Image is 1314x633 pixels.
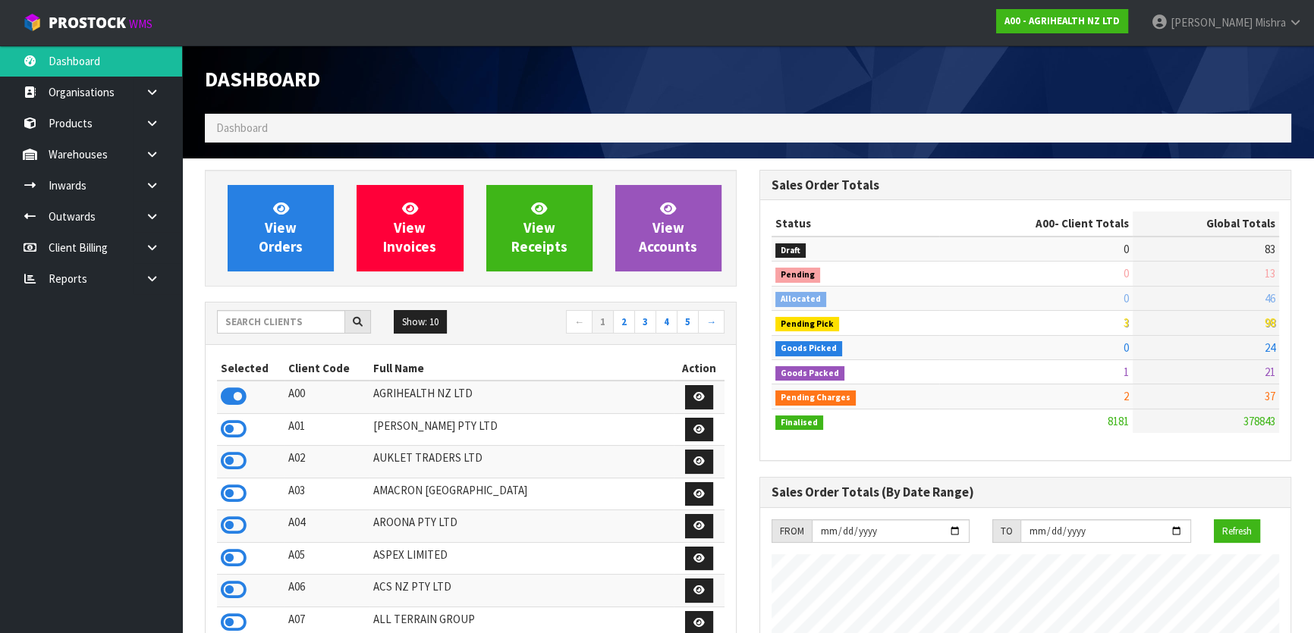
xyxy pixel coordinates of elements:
a: 5 [677,310,699,334]
span: Pending Charges [775,390,856,406]
nav: Page navigation [483,310,725,337]
span: 3 [1124,315,1129,330]
span: 0 [1124,291,1129,306]
td: A00 [284,381,369,413]
span: 378843 [1243,414,1275,428]
span: 37 [1265,389,1275,403]
td: ASPEX LIMITED [369,542,674,575]
span: 98 [1265,315,1275,330]
span: View Orders [259,199,303,256]
th: Global Totals [1133,212,1279,236]
span: ProStock [49,13,126,33]
button: Refresh [1214,519,1260,544]
a: A00 - AGRIHEALTH NZ LTD [996,9,1128,33]
th: - Client Totals [939,212,1133,236]
span: 0 [1124,242,1129,256]
span: Mishra [1255,15,1286,30]
span: 2 [1124,389,1129,403]
a: 2 [613,310,635,334]
span: Allocated [775,292,826,307]
td: A04 [284,510,369,543]
span: 0 [1124,340,1129,355]
strong: A00 - AGRIHEALTH NZ LTD [1004,14,1120,27]
td: AGRIHEALTH NZ LTD [369,381,674,413]
a: ← [566,310,593,334]
td: ACS NZ PTY LTD [369,575,674,607]
th: Selected [217,356,284,381]
span: 1 [1124,365,1129,379]
span: Goods Picked [775,341,842,356]
a: → [698,310,725,334]
span: Goods Packed [775,366,844,381]
a: 1 [592,310,614,334]
td: A05 [284,542,369,575]
td: A01 [284,413,369,446]
a: ViewInvoices [357,185,463,271]
th: Client Code [284,356,369,381]
a: ViewReceipts [486,185,593,271]
h3: Sales Order Totals [772,178,1279,193]
span: [PERSON_NAME] [1171,15,1253,30]
th: Full Name [369,356,674,381]
div: TO [992,519,1020,544]
span: 24 [1265,340,1275,355]
span: 21 [1265,365,1275,379]
span: Dashboard [205,66,320,92]
span: View Receipts [511,199,567,256]
a: ViewAccounts [615,185,721,271]
img: cube-alt.png [23,13,42,32]
span: 83 [1265,242,1275,256]
th: Status [772,212,939,236]
span: 46 [1265,291,1275,306]
h3: Sales Order Totals (By Date Range) [772,485,1279,500]
a: ViewOrders [228,185,334,271]
span: 13 [1265,266,1275,280]
td: A06 [284,575,369,607]
span: Draft [775,243,806,259]
small: WMS [129,17,152,31]
button: Show: 10 [394,310,447,334]
span: Pending Pick [775,317,839,332]
span: 8181 [1108,414,1129,428]
div: FROM [772,519,812,544]
a: 4 [655,310,677,334]
span: Pending [775,268,820,283]
td: A02 [284,446,369,478]
span: View Accounts [639,199,697,256]
td: AUKLET TRADERS LTD [369,446,674,478]
td: A03 [284,478,369,510]
span: A00 [1036,216,1055,230]
span: Dashboard [216,121,268,135]
td: AROONA PTY LTD [369,510,674,543]
span: View Invoices [383,199,436,256]
td: AMACRON [GEOGRAPHIC_DATA] [369,478,674,510]
td: [PERSON_NAME] PTY LTD [369,413,674,446]
input: Search clients [217,310,345,334]
span: 0 [1124,266,1129,280]
span: Finalised [775,415,823,431]
th: Action [674,356,725,381]
a: 3 [634,310,656,334]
